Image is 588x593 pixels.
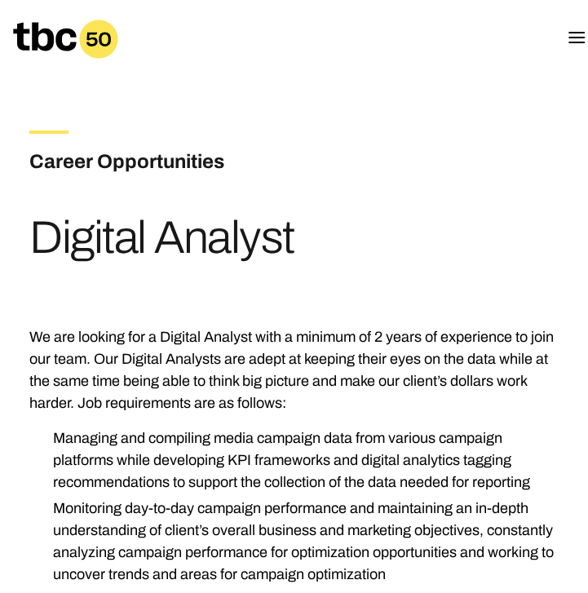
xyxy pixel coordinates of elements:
[40,498,559,586] li: Monitoring day-to-day campaign performance and maintaining an in-depth understanding of client’s ...
[40,427,559,493] li: Managing and compiling media campaign data from various campaign platforms while developing KPI f...
[13,20,118,59] a: Homepage
[29,326,559,414] p: We are looking for a Digital Analyst with a minimum of 2 years of experience to join our team. Ou...
[567,28,586,51] button: Mobile Menu
[29,147,421,176] h3: Career Opportunities
[29,215,559,261] h1: Digital Analyst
